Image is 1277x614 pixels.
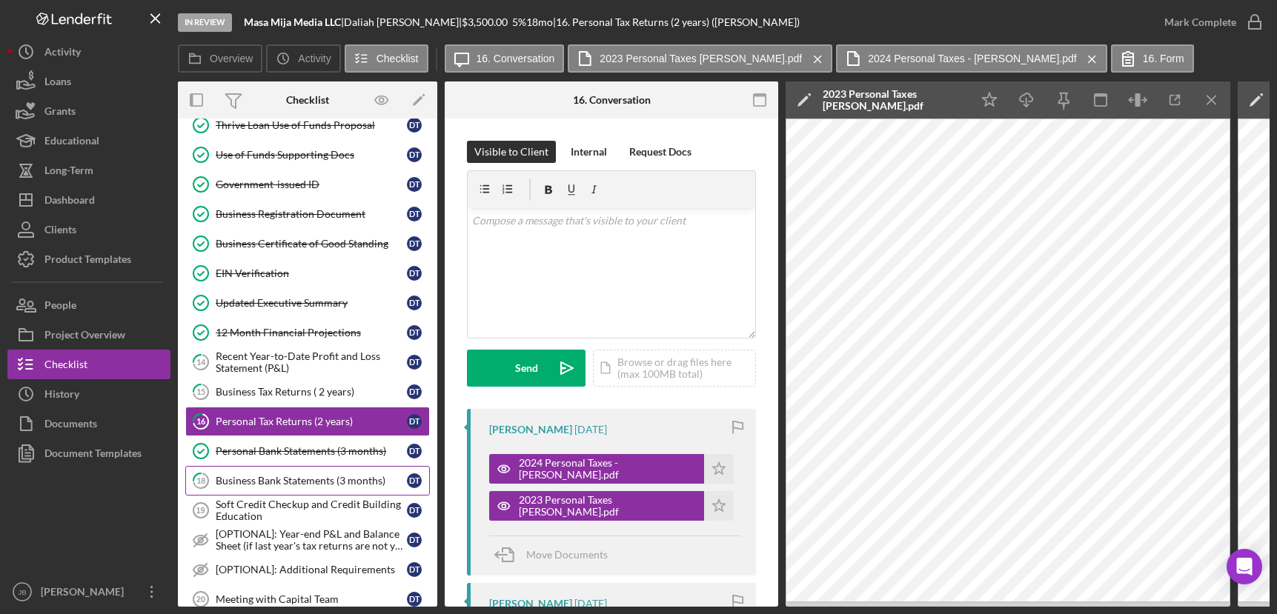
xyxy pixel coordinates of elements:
a: Personal Bank Statements (3 months)DT [185,436,430,466]
a: Updated Executive SummaryDT [185,288,430,318]
label: Overview [210,53,253,64]
div: Grants [44,96,76,130]
button: 2024 Personal Taxes - [PERSON_NAME].pdf [836,44,1107,73]
button: Documents [7,409,170,438]
div: Personal Tax Returns (2 years) [216,416,407,427]
time: 2025-08-27 13:28 [574,424,607,436]
button: 2023 Personal Taxes [PERSON_NAME].pdf [568,44,832,73]
div: Internal [571,141,607,163]
a: Grants [7,96,170,126]
div: D T [407,592,422,607]
label: Activity [298,53,331,64]
div: D T [407,177,422,192]
div: D T [407,355,422,370]
div: Open Intercom Messenger [1227,549,1262,584]
label: 16. Conversation [477,53,555,64]
a: 20Meeting with Capital TeamDT [185,584,430,614]
tspan: 14 [196,357,206,367]
button: Request Docs [622,141,699,163]
div: Checklist [44,350,87,383]
div: Recent Year-to-Date Profit and Loss Statement (P&L) [216,350,407,374]
div: 2023 Personal Taxes [PERSON_NAME].pdf [519,494,697,518]
div: 5 % [512,16,526,28]
tspan: 19 [196,506,205,515]
div: Product Templates [44,244,131,278]
button: Document Templates [7,438,170,468]
button: Checklist [7,350,170,379]
tspan: 16 [196,416,206,426]
div: History [44,379,79,413]
div: Document Templates [44,438,142,472]
a: 16Personal Tax Returns (2 years)DT [185,407,430,436]
button: Activity [7,37,170,67]
button: Send [467,350,586,387]
button: 2023 Personal Taxes [PERSON_NAME].pdf [489,491,734,521]
div: Business Certificate of Good Standing [216,238,407,250]
button: Clients [7,215,170,244]
div: | 16. Personal Tax Returns (2 years) ([PERSON_NAME]) [553,16,800,28]
a: 18Business Bank Statements (3 months)DT [185,466,430,495]
button: Loans [7,67,170,96]
div: $3,500.00 [462,16,512,28]
div: Loans [44,67,71,100]
div: 16. Conversation [573,94,651,106]
a: [OPTIONAL]: Year-end P&L and Balance Sheet (if last year's tax returns are not yet available)DT [185,525,430,555]
div: Send [515,350,538,387]
button: 16. Form [1111,44,1194,73]
div: 2024 Personal Taxes - [PERSON_NAME].pdf [519,457,697,481]
div: D T [407,444,422,458]
button: Mark Complete [1150,7,1270,37]
div: Project Overview [44,320,125,353]
div: Documents [44,409,97,442]
div: Activity [44,37,81,70]
a: 12 Month Financial ProjectionsDT [185,318,430,347]
div: D T [407,414,422,429]
button: Dashboard [7,185,170,215]
button: Internal [563,141,614,163]
div: Mark Complete [1164,7,1236,37]
a: 15Business Tax Returns ( 2 years)DT [185,377,430,407]
a: Business Registration DocumentDT [185,199,430,229]
div: Checklist [286,94,329,106]
button: Product Templates [7,244,170,274]
div: [PERSON_NAME] [489,424,572,436]
div: Updated Executive Summary [216,297,407,309]
div: D T [407,118,422,133]
div: Clients [44,215,76,248]
div: Long-Term [44,156,93,189]
label: 16. Form [1143,53,1184,64]
div: D T [407,473,422,488]
button: Activity [266,44,340,73]
div: D T [407,503,422,518]
a: Use of Funds Supporting DocsDT [185,140,430,170]
button: Educational [7,126,170,156]
b: Masa Mija Media LLC [244,16,341,28]
div: D T [407,266,422,281]
div: People [44,290,76,324]
div: Educational [44,126,99,159]
a: Thrive Loan Use of Funds ProposalDT [185,110,430,140]
div: Personal Bank Statements (3 months) [216,445,407,457]
div: Business Registration Document [216,208,407,220]
div: EIN Verification [216,267,407,279]
button: Long-Term [7,156,170,185]
a: Business Certificate of Good StandingDT [185,229,430,258]
div: [PERSON_NAME] [37,577,133,610]
button: Visible to Client [467,141,556,163]
div: Dashboard [44,185,95,218]
a: EIN VerificationDT [185,258,430,288]
div: 2023 Personal Taxes [PERSON_NAME].pdf [823,88,963,112]
div: In Review [178,13,232,32]
div: Soft Credit Checkup and Credit Building Education [216,498,407,522]
button: Project Overview [7,320,170,350]
button: People [7,290,170,320]
div: D T [407,296,422,310]
div: [OPTIONAL]: Year-end P&L and Balance Sheet (if last year's tax returns are not yet available) [216,528,407,552]
div: D T [407,147,422,162]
